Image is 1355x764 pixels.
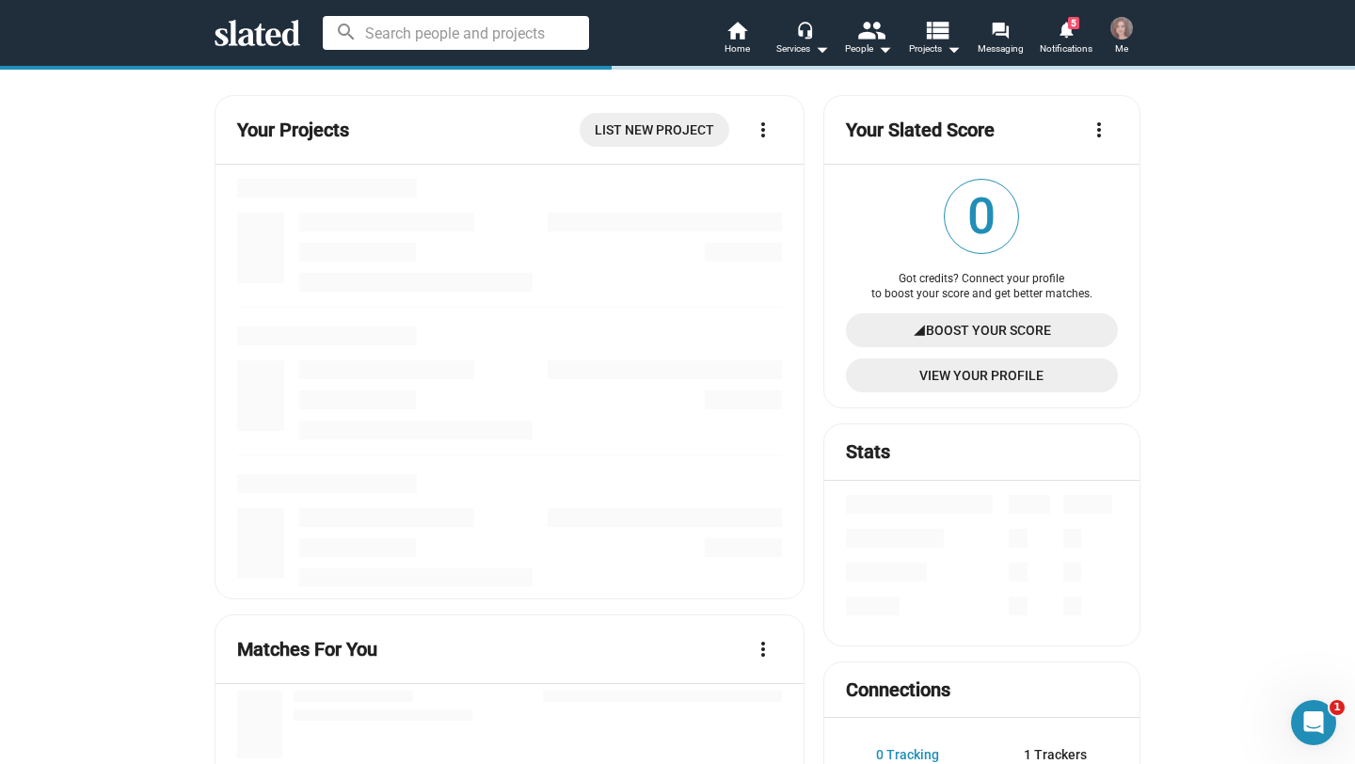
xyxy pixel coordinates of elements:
[942,38,964,60] mat-icon: arrow_drop_down
[237,118,349,143] mat-card-title: Your Projects
[580,113,729,147] a: List New Project
[1330,700,1345,715] span: 1
[913,313,926,347] mat-icon: signal_cellular_4_bar
[923,16,950,43] mat-icon: view_list
[1115,38,1128,60] span: Me
[967,19,1033,60] a: Messaging
[926,313,1051,347] span: Boost Your Score
[1068,17,1079,29] span: 5
[846,313,1118,347] a: Boost Your Score
[873,38,896,60] mat-icon: arrow_drop_down
[991,21,1009,39] mat-icon: forum
[845,38,892,60] div: People
[857,16,885,43] mat-icon: people
[846,677,950,703] mat-card-title: Connections
[1088,119,1110,141] mat-icon: more_vert
[846,272,1118,302] div: Got credits? Connect your profile to boost your score and get better matches.
[725,19,748,41] mat-icon: home
[237,637,377,662] mat-card-title: Matches For You
[861,358,1103,392] span: View Your Profile
[770,19,836,60] button: Services
[595,113,714,147] span: List New Project
[1057,20,1075,38] mat-icon: notifications
[323,16,589,50] input: Search people and projects
[909,38,961,60] span: Projects
[1099,13,1144,62] button: Dilvin IsikliMe
[1110,17,1133,40] img: Dilvin Isikli
[1040,38,1092,60] span: Notifications
[810,38,833,60] mat-icon: arrow_drop_down
[836,19,901,60] button: People
[1024,747,1087,762] span: 1 Trackers
[846,118,995,143] mat-card-title: Your Slated Score
[776,38,829,60] div: Services
[876,747,939,762] span: 0 Tracking
[752,119,774,141] mat-icon: more_vert
[704,19,770,60] a: Home
[752,638,774,661] mat-icon: more_vert
[725,38,750,60] span: Home
[796,21,813,38] mat-icon: headset_mic
[901,19,967,60] button: Projects
[846,358,1118,392] a: View Your Profile
[1291,700,1336,745] iframe: Intercom live chat
[846,439,890,465] mat-card-title: Stats
[978,38,1024,60] span: Messaging
[945,180,1018,253] span: 0
[1033,19,1099,60] a: 5Notifications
